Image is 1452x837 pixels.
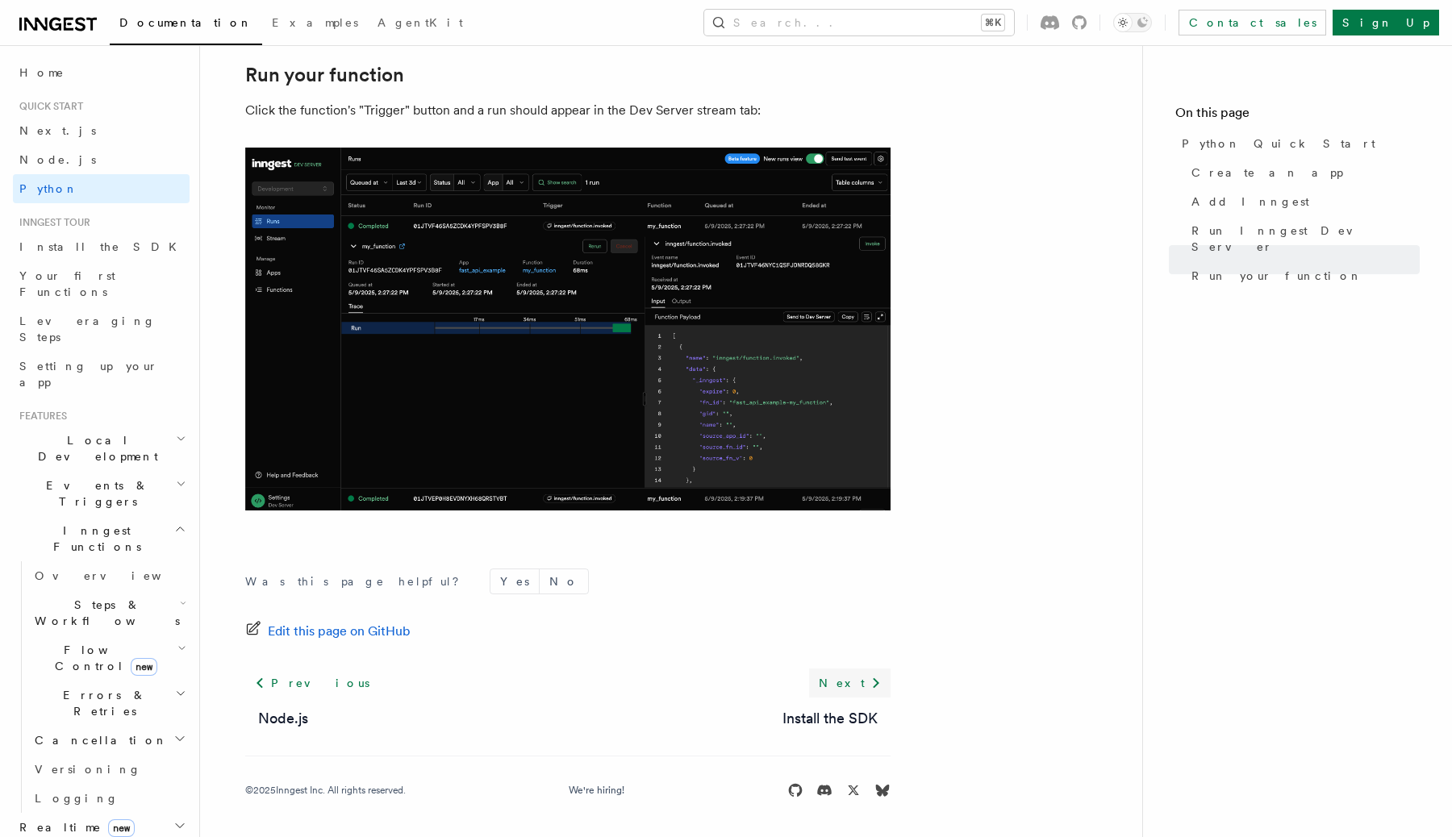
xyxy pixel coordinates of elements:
[28,635,190,681] button: Flow Controlnew
[28,681,190,726] button: Errors & Retries
[13,471,190,516] button: Events & Triggers
[35,569,201,582] span: Overview
[28,597,180,629] span: Steps & Workflows
[1191,268,1362,284] span: Run your function
[35,792,119,805] span: Logging
[245,620,411,643] a: Edit this page on GitHub
[1175,103,1420,129] h4: On this page
[28,726,190,755] button: Cancellation
[1185,261,1420,290] a: Run your function
[245,784,406,797] div: © 2025 Inngest Inc. All rights reserved.
[13,561,190,813] div: Inngest Functions
[1191,223,1420,255] span: Run Inngest Dev Server
[569,784,624,797] a: We're hiring!
[490,569,539,593] button: Yes
[782,707,878,730] a: Install the SDK
[809,668,891,697] a: Next
[1113,13,1152,32] button: Toggle dark mode
[1185,158,1420,187] a: Create an app
[13,352,190,397] a: Setting up your app
[28,590,190,635] button: Steps & Workflows
[245,148,891,510] img: quick-start-run.png
[13,516,190,561] button: Inngest Functions
[13,477,176,510] span: Events & Triggers
[13,58,190,87] a: Home
[245,64,404,86] a: Run your function
[368,5,473,44] a: AgentKit
[28,755,190,784] a: Versioning
[13,232,190,261] a: Install the SDK
[28,642,177,674] span: Flow Control
[108,819,135,837] span: new
[1185,187,1420,216] a: Add Inngest
[19,153,96,166] span: Node.js
[28,561,190,590] a: Overview
[245,99,891,122] p: Click the function's "Trigger" button and a run should appear in the Dev Server stream tab:
[13,410,67,423] span: Features
[35,763,141,776] span: Versioning
[13,216,90,229] span: Inngest tour
[245,668,378,697] a: Previous
[258,707,308,730] a: Node.js
[119,16,252,29] span: Documentation
[13,145,190,174] a: Node.js
[28,687,175,719] span: Errors & Retries
[1179,10,1326,35] a: Contact sales
[13,432,176,464] span: Local Development
[13,116,190,145] a: Next.js
[19,240,186,253] span: Install the SDK
[704,10,1014,35] button: Search...⌘K
[245,573,470,589] p: Was this page helpful?
[28,784,190,813] a: Logging
[19,314,156,344] span: Leveraging Steps
[13,261,190,306] a: Your first Functions
[28,732,168,748] span: Cancellation
[262,5,368,44] a: Examples
[272,16,358,29] span: Examples
[268,620,411,643] span: Edit this page on GitHub
[1191,194,1309,210] span: Add Inngest
[13,426,190,471] button: Local Development
[1191,164,1343,181] span: Create an app
[378,16,463,29] span: AgentKit
[13,100,83,113] span: Quick start
[1185,216,1420,261] a: Run Inngest Dev Server
[131,658,157,676] span: new
[13,306,190,352] a: Leveraging Steps
[1182,135,1375,152] span: Python Quick Start
[19,182,78,195] span: Python
[1175,129,1420,158] a: Python Quick Start
[19,360,158,389] span: Setting up your app
[540,569,588,593] button: No
[1333,10,1439,35] a: Sign Up
[19,269,115,298] span: Your first Functions
[110,5,262,45] a: Documentation
[19,65,65,81] span: Home
[13,819,135,835] span: Realtime
[982,15,1004,31] kbd: ⌘K
[13,174,190,203] a: Python
[13,523,174,555] span: Inngest Functions
[19,124,96,137] span: Next.js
